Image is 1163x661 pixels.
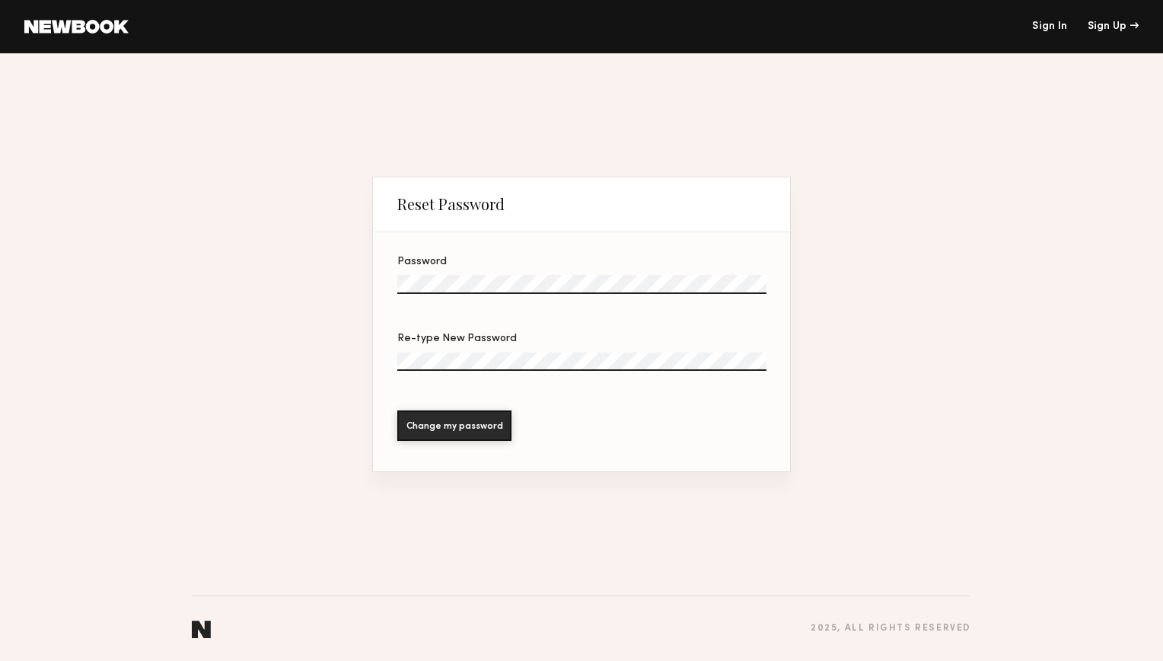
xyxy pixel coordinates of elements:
input: Password [397,275,766,294]
div: Password [397,257,766,267]
div: Re-type New Password [397,334,766,344]
div: 2025 , all rights reserved [811,624,971,634]
div: Sign Up [1088,21,1139,32]
a: Sign In [1032,21,1067,32]
input: Re-type New Password [397,353,766,372]
button: Change my password [397,410,511,441]
div: Reset Password [397,195,505,213]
